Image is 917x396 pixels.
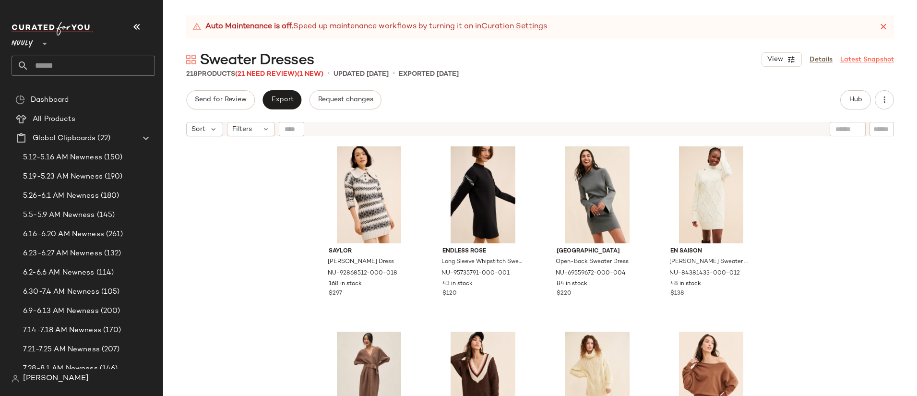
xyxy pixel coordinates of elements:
[23,373,89,384] span: [PERSON_NAME]
[191,124,205,134] span: Sort
[670,247,751,256] span: En Saison
[186,71,198,78] span: 218
[23,306,99,317] span: 6.9-6.13 AM Newness
[235,71,297,78] span: (21 Need Review)
[23,287,99,298] span: 6.30-7.4 AM Newness
[15,95,25,105] img: svg%3e
[310,90,381,109] button: Request changes
[767,56,783,63] span: View
[186,90,255,109] button: Send for Review
[481,21,547,33] a: Curation Settings
[556,258,629,266] span: Open-Back Sweater Dress
[99,287,120,298] span: (105)
[441,258,523,266] span: Long Sleeve Whipstitch Sweater Dress
[99,191,119,202] span: (180)
[95,210,115,221] span: (145)
[103,171,123,182] span: (190)
[399,69,459,79] p: Exported [DATE]
[23,210,95,221] span: 5.5-5.9 AM Newness
[192,21,547,33] div: Speed up maintenance workflows by turning it on in
[762,52,802,67] button: View
[557,289,572,298] span: $220
[663,146,759,243] img: 84381433_012_b
[12,22,93,36] img: cfy_white_logo.C9jOOHJF.svg
[194,96,247,104] span: Send for Review
[670,280,701,288] span: 48 in stock
[556,269,626,278] span: NU-69559672-000-004
[23,363,98,374] span: 7.28-8.1 AM Newness
[23,229,104,240] span: 6.16-6.20 AM Newness
[669,258,750,266] span: [PERSON_NAME] Sweater Dress
[23,191,99,202] span: 5.26-6.1 AM Newness
[441,269,510,278] span: NU-95735791-000-001
[810,55,833,65] a: Details
[328,269,397,278] span: NU-92868512-000-018
[12,33,33,50] span: Nuuly
[442,247,524,256] span: Endless Rose
[329,247,410,256] span: Saylor
[557,247,638,256] span: [GEOGRAPHIC_DATA]
[327,68,330,80] span: •
[232,124,252,134] span: Filters
[840,90,871,109] button: Hub
[262,90,301,109] button: Export
[328,258,394,266] span: [PERSON_NAME] Dress
[100,344,120,355] span: (207)
[102,152,123,163] span: (150)
[329,280,362,288] span: 168 in stock
[23,248,102,259] span: 6.23-6.27 AM Newness
[98,363,118,374] span: (146)
[200,51,314,70] span: Sweater Dresses
[669,269,740,278] span: NU-84381433-000-012
[23,267,95,278] span: 6.2-6.6 AM Newness
[435,146,531,243] img: 95735791_001_b
[670,289,684,298] span: $138
[23,325,101,336] span: 7.14-7.18 AM Newness
[442,289,457,298] span: $120
[297,71,323,78] span: (1 New)
[23,152,102,163] span: 5.12-5.16 AM Newness
[23,171,103,182] span: 5.19-5.23 AM Newness
[104,229,123,240] span: (261)
[23,344,100,355] span: 7.21-7.25 AM Newness
[186,69,323,79] div: Products
[321,146,417,243] img: 92868512_018_b4
[95,267,114,278] span: (114)
[205,21,293,33] strong: Auto Maintenance is off.
[840,55,894,65] a: Latest Snapshot
[33,133,95,144] span: Global Clipboards
[333,69,389,79] p: updated [DATE]
[31,95,69,106] span: Dashboard
[442,280,473,288] span: 43 in stock
[549,146,645,243] img: 69559672_004_b4
[318,96,373,104] span: Request changes
[102,248,121,259] span: (132)
[12,375,19,383] img: svg%3e
[95,133,110,144] span: (22)
[329,289,342,298] span: $297
[849,96,862,104] span: Hub
[186,55,196,64] img: svg%3e
[99,306,120,317] span: (200)
[393,68,395,80] span: •
[557,280,587,288] span: 84 in stock
[271,96,293,104] span: Export
[101,325,121,336] span: (170)
[33,114,75,125] span: All Products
